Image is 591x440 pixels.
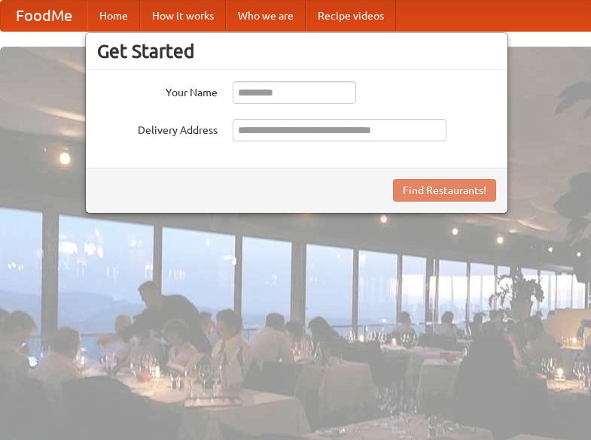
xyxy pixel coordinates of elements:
[87,1,140,31] a: Home
[97,119,218,138] label: Delivery Address
[226,1,306,31] a: Who we are
[140,1,226,31] a: How it works
[306,1,396,31] a: Recipe videos
[97,81,218,100] label: Your Name
[393,179,496,202] button: Find Restaurants!
[1,1,87,31] a: FoodMe
[97,40,496,62] h3: Get Started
